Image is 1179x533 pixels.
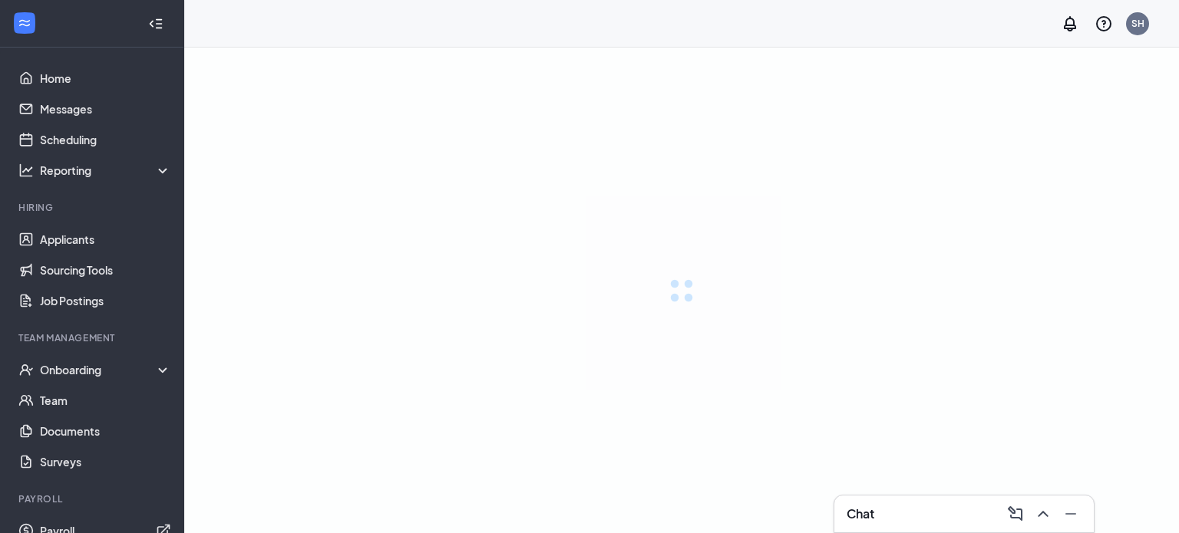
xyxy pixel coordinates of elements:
[1006,505,1025,523] svg: ComposeMessage
[40,124,171,155] a: Scheduling
[40,446,171,477] a: Surveys
[40,285,171,316] a: Job Postings
[18,492,168,505] div: Payroll
[40,224,171,255] a: Applicants
[1062,505,1080,523] svg: Minimize
[1029,502,1054,526] button: ChevronUp
[1061,15,1079,33] svg: Notifications
[18,362,34,377] svg: UserCheck
[40,163,172,178] div: Reporting
[40,416,171,446] a: Documents
[847,505,874,522] h3: Chat
[17,15,32,31] svg: WorkstreamLogo
[1057,502,1082,526] button: Minimize
[40,63,171,94] a: Home
[40,362,172,377] div: Onboarding
[18,163,34,178] svg: Analysis
[40,255,171,285] a: Sourcing Tools
[40,94,171,124] a: Messages
[1034,505,1052,523] svg: ChevronUp
[148,16,163,31] svg: Collapse
[40,385,171,416] a: Team
[1002,502,1026,526] button: ComposeMessage
[18,331,168,344] div: Team Management
[1131,17,1144,30] div: SH
[18,201,168,214] div: Hiring
[1095,15,1113,33] svg: QuestionInfo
